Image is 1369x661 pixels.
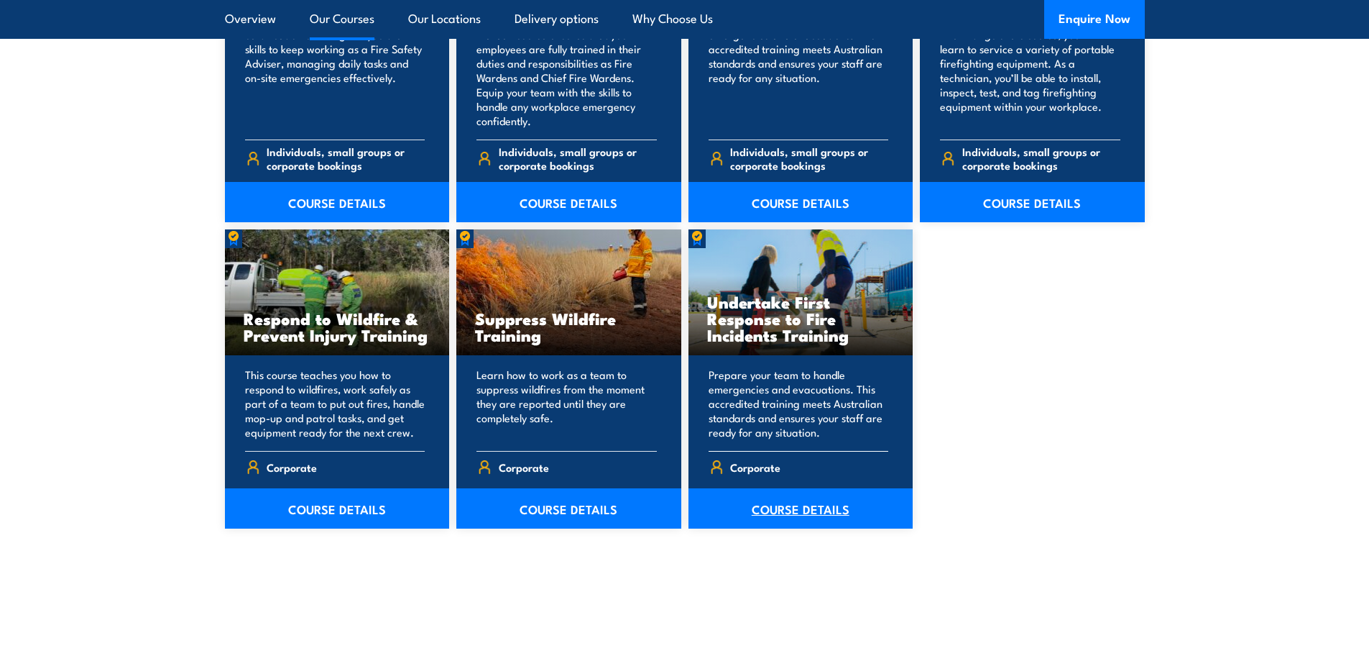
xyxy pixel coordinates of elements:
[475,310,663,343] h3: Suppress Wildfire Training
[499,456,549,478] span: Corporate
[225,488,450,529] a: COURSE DETAILS
[709,368,889,439] p: Prepare your team to handle emergencies and evacuations. This accredited training meets Australia...
[730,145,888,172] span: Individuals, small groups or corporate bookings
[499,145,657,172] span: Individuals, small groups or corporate bookings
[244,310,431,343] h3: Respond to Wildfire & Prevent Injury Training
[709,13,889,128] p: Prepare your team to handle emergencies and evacuations. This accredited training meets Australia...
[730,456,780,478] span: Corporate
[688,182,913,222] a: COURSE DETAILS
[707,293,895,343] h3: Undertake First Response to Fire Incidents Training
[920,182,1145,222] a: COURSE DETAILS
[245,13,425,128] p: Our Fire Safety Adviser re-certification course gives you the skills to keep working as a Fire Sa...
[456,488,681,529] a: COURSE DETAILS
[476,368,657,439] p: Learn how to work as a team to suppress wildfires from the moment they are reported until they ar...
[688,488,913,529] a: COURSE DETAILS
[962,145,1120,172] span: Individuals, small groups or corporate bookings
[476,13,657,128] p: Our Fire Warden and Chief Fire Warden course ensures that your employees are fully trained in the...
[267,456,317,478] span: Corporate
[267,145,425,172] span: Individuals, small groups or corporate bookings
[456,182,681,222] a: COURSE DETAILS
[940,13,1120,128] p: In our Inspect & Test Fire Blankets & Fire Extinguishers course, you will learn to service a vari...
[225,182,450,222] a: COURSE DETAILS
[245,368,425,439] p: This course teaches you how to respond to wildfires, work safely as part of a team to put out fir...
